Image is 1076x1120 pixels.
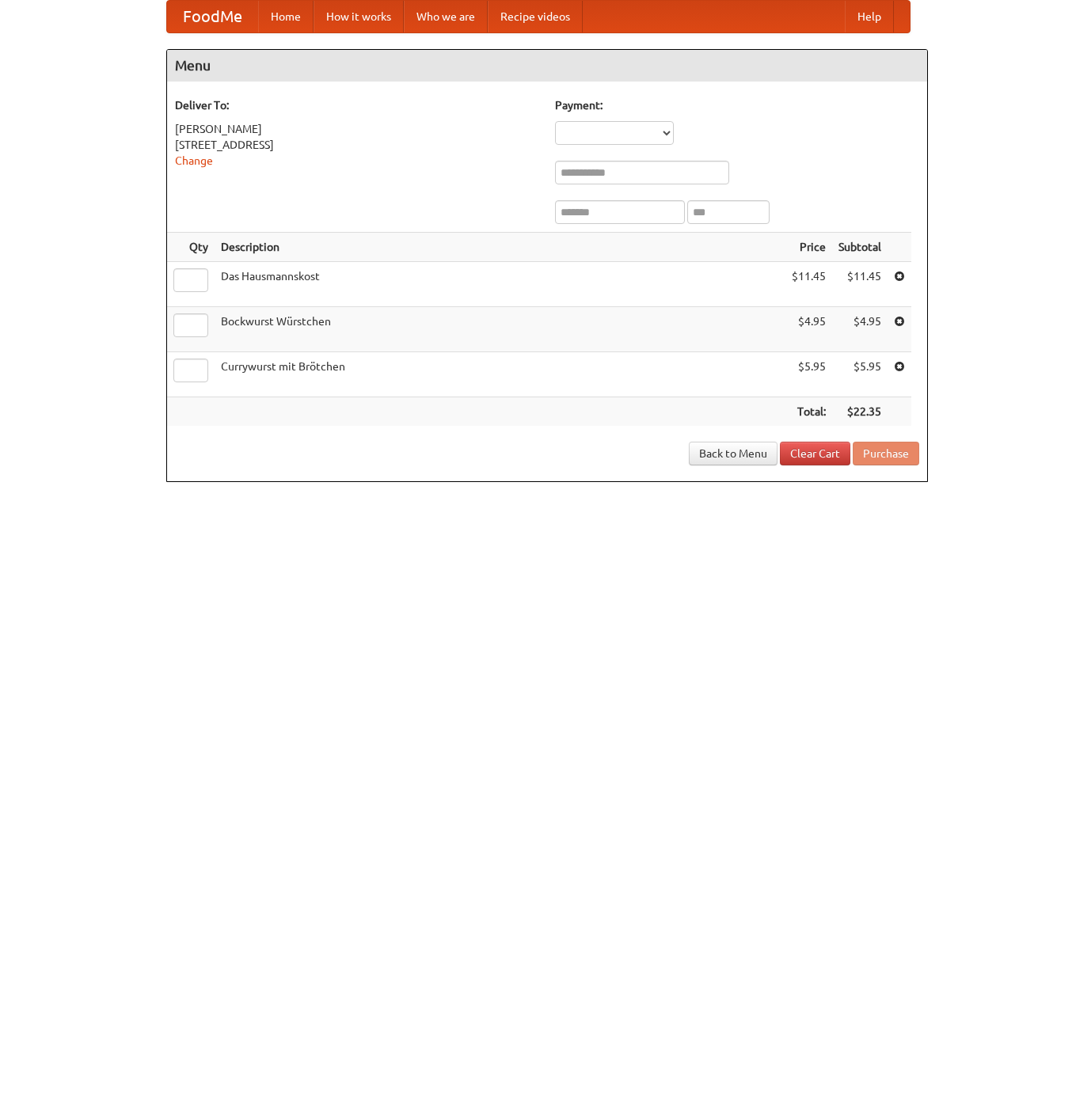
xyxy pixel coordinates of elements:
[215,307,785,352] td: Bockwurst Würstchen
[258,1,314,32] a: Home
[488,1,583,32] a: Recipe videos
[215,262,785,307] td: Das Hausmannskost
[785,233,832,262] th: Price
[175,97,539,113] h5: Deliver To:
[555,97,919,113] h5: Payment:
[785,397,832,427] th: Total:
[215,233,785,262] th: Description
[832,233,888,262] th: Subtotal
[175,154,213,167] a: Change
[689,442,778,465] a: Back to Menu
[832,397,888,427] th: $22.35
[175,137,539,153] div: [STREET_ADDRESS]
[832,262,888,307] td: $11.45
[785,262,832,307] td: $11.45
[845,1,894,32] a: Help
[167,1,258,32] a: FoodMe
[785,307,832,352] td: $4.95
[785,352,832,397] td: $5.95
[175,121,539,137] div: [PERSON_NAME]
[314,1,404,32] a: How it works
[780,442,850,465] a: Clear Cart
[404,1,488,32] a: Who we are
[832,352,888,397] td: $5.95
[215,352,785,397] td: Currywurst mit Brötchen
[167,50,927,82] h4: Menu
[832,307,888,352] td: $4.95
[167,233,215,262] th: Qty
[853,442,919,465] button: Purchase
